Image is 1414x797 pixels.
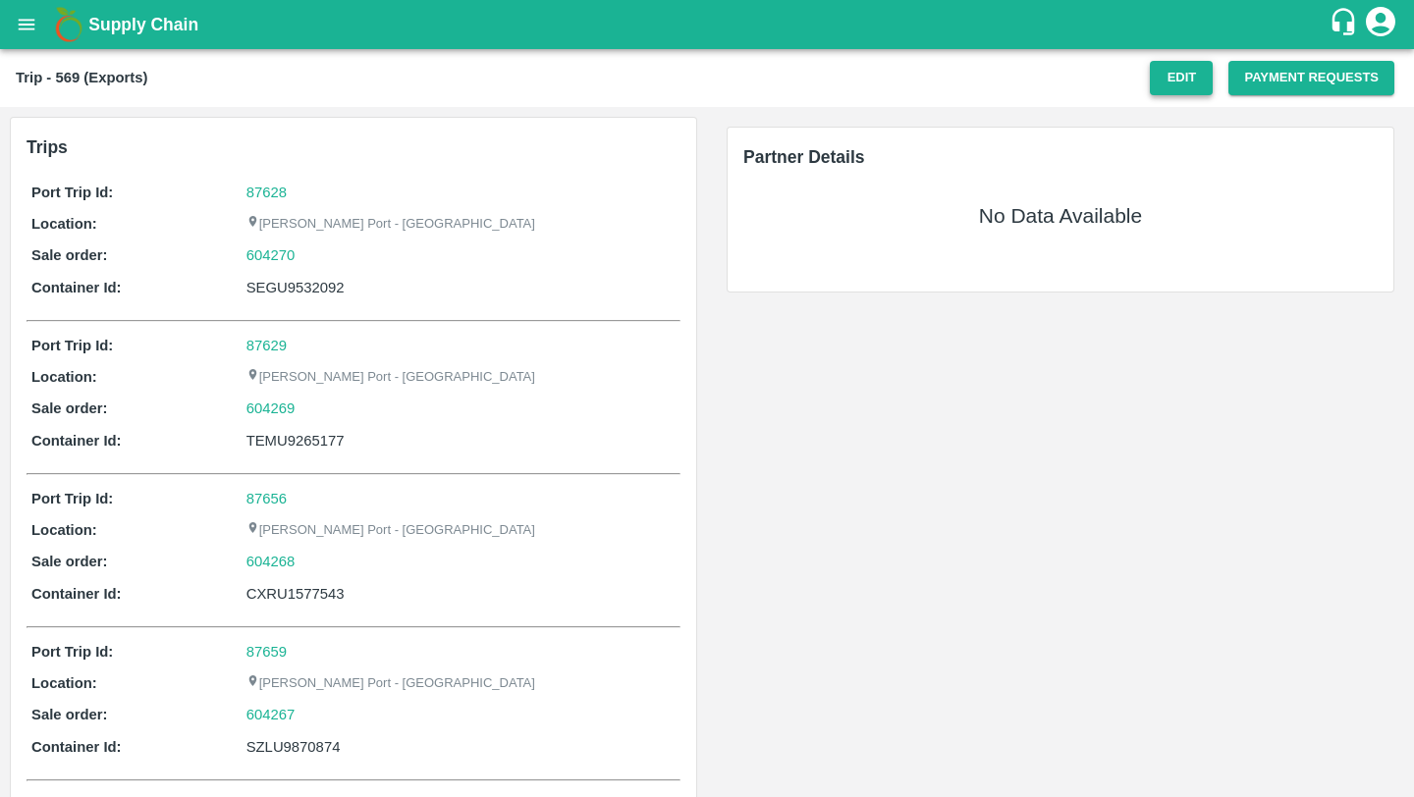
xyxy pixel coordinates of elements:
[31,739,122,755] b: Container Id:
[1363,4,1398,45] div: account of current user
[31,554,108,569] b: Sale order:
[246,277,676,298] div: SEGU9532092
[246,215,535,234] p: [PERSON_NAME] Port - [GEOGRAPHIC_DATA]
[31,338,113,353] b: Port Trip Id:
[1150,61,1213,95] button: Edit
[246,430,676,452] div: TEMU9265177
[27,137,68,157] b: Trips
[31,522,97,538] b: Location:
[31,400,108,416] b: Sale order:
[31,491,113,506] b: Port Trip Id:
[1228,61,1394,95] button: Payment Requests
[979,202,1142,230] h5: No Data Available
[88,11,1329,38] a: Supply Chain
[743,147,865,167] span: Partner Details
[246,398,296,419] a: 604269
[246,736,676,758] div: SZLU9870874
[246,244,296,266] a: 604270
[31,247,108,263] b: Sale order:
[246,521,535,540] p: [PERSON_NAME] Port - [GEOGRAPHIC_DATA]
[246,491,287,506] a: 87656
[31,707,108,722] b: Sale order:
[246,583,676,605] div: CXRU1577543
[31,644,113,660] b: Port Trip Id:
[31,280,122,295] b: Container Id:
[246,551,296,572] a: 604268
[246,338,287,353] a: 87629
[31,675,97,691] b: Location:
[31,369,97,385] b: Location:
[49,5,88,44] img: logo
[31,433,122,449] b: Container Id:
[31,185,113,200] b: Port Trip Id:
[31,216,97,232] b: Location:
[88,15,198,34] b: Supply Chain
[1329,7,1363,42] div: customer-support
[246,674,535,693] p: [PERSON_NAME] Port - [GEOGRAPHIC_DATA]
[16,70,147,85] b: Trip - 569 (Exports)
[246,185,287,200] a: 87628
[246,704,296,725] a: 604267
[246,368,535,387] p: [PERSON_NAME] Port - [GEOGRAPHIC_DATA]
[31,586,122,602] b: Container Id:
[4,2,49,47] button: open drawer
[246,644,287,660] a: 87659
